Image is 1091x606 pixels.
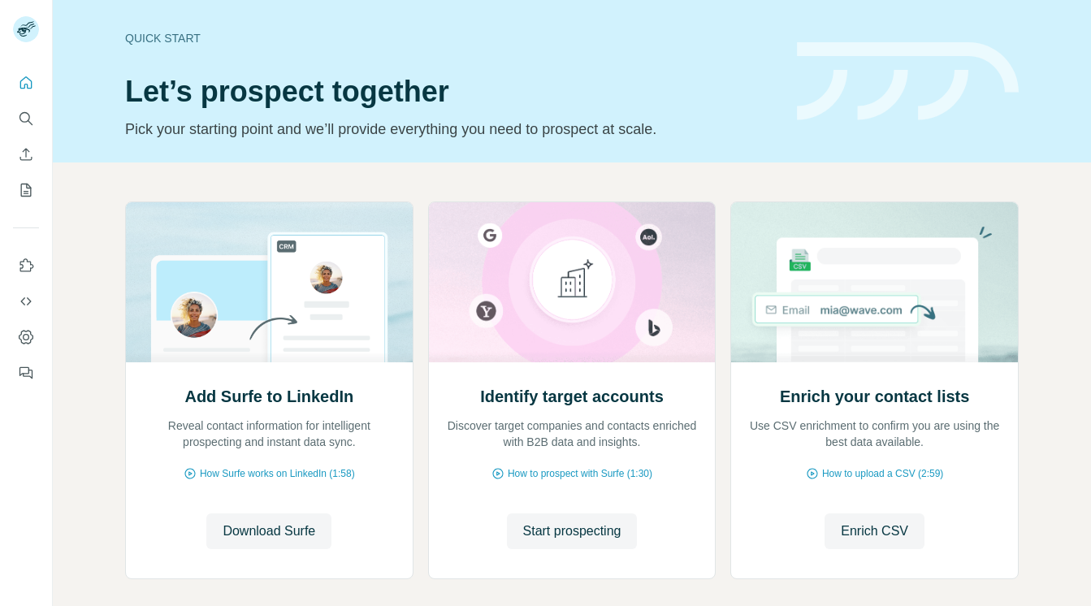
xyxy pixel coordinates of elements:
[508,466,652,481] span: How to prospect with Surfe (1:30)
[445,418,699,450] p: Discover target companies and contacts enriched with B2B data and insights.
[13,251,39,280] button: Use Surfe on LinkedIn
[747,418,1002,450] p: Use CSV enrichment to confirm you are using the best data available.
[200,466,355,481] span: How Surfe works on LinkedIn (1:58)
[13,287,39,316] button: Use Surfe API
[184,385,353,408] h2: Add Surfe to LinkedIn
[206,513,331,549] button: Download Surfe
[841,522,908,541] span: Enrich CSV
[480,385,664,408] h2: Identify target accounts
[780,385,969,408] h2: Enrich your contact lists
[507,513,638,549] button: Start prospecting
[825,513,924,549] button: Enrich CSV
[13,104,39,133] button: Search
[125,30,777,46] div: Quick start
[13,175,39,205] button: My lists
[730,202,1019,362] img: Enrich your contact lists
[125,76,777,108] h1: Let’s prospect together
[822,466,943,481] span: How to upload a CSV (2:59)
[13,68,39,97] button: Quick start
[428,202,717,362] img: Identify target accounts
[523,522,621,541] span: Start prospecting
[142,418,396,450] p: Reveal contact information for intelligent prospecting and instant data sync.
[13,358,39,387] button: Feedback
[125,202,413,362] img: Add Surfe to LinkedIn
[797,42,1019,121] img: banner
[13,322,39,352] button: Dashboard
[125,118,777,141] p: Pick your starting point and we’ll provide everything you need to prospect at scale.
[13,140,39,169] button: Enrich CSV
[223,522,315,541] span: Download Surfe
